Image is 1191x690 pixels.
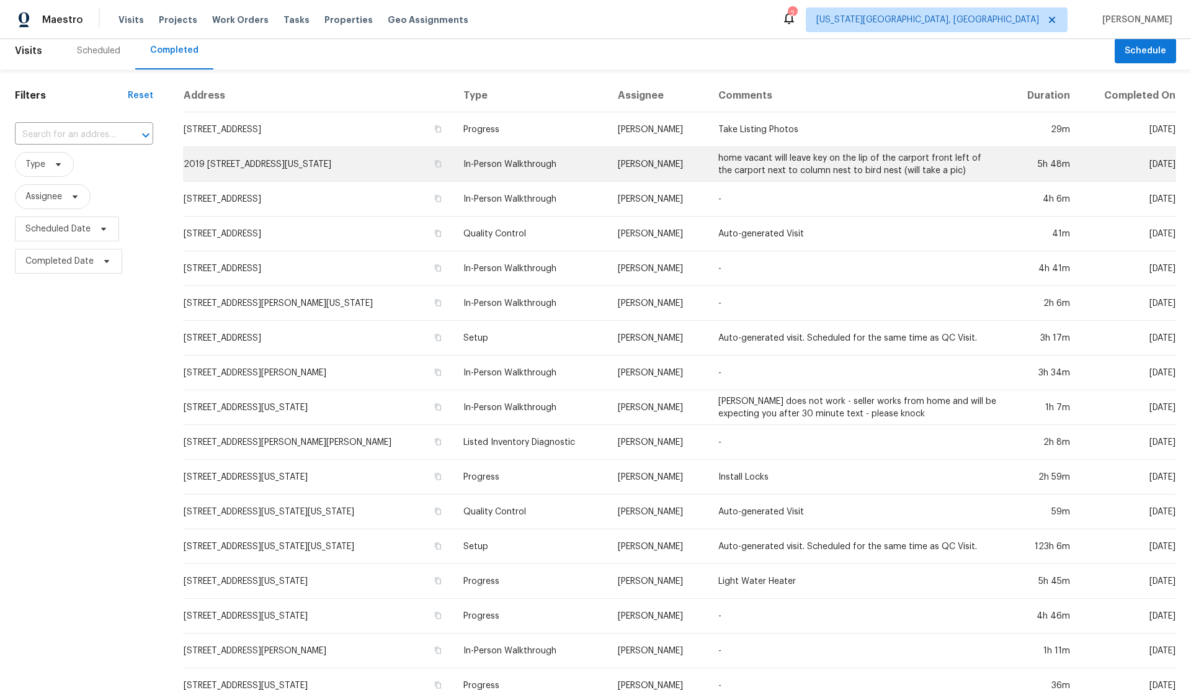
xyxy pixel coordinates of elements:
button: Copy Address [432,540,444,552]
td: [STREET_ADDRESS] [183,182,453,217]
td: [PERSON_NAME] [608,217,708,251]
div: Reset [128,89,153,102]
td: Quality Control [453,217,608,251]
td: [STREET_ADDRESS][PERSON_NAME] [183,356,453,390]
td: In-Person Walkthrough [453,286,608,321]
button: Copy Address [432,297,444,308]
td: 3h 34m [1006,356,1080,390]
td: - [708,356,1006,390]
td: 5h 45m [1006,564,1080,599]
td: Auto-generated Visit [708,495,1006,529]
span: Visits [15,37,42,65]
span: Assignee [25,190,62,203]
td: Auto-generated Visit [708,217,1006,251]
td: [STREET_ADDRESS] [183,112,453,147]
span: Visits [118,14,144,26]
td: [STREET_ADDRESS][US_STATE][US_STATE] [183,529,453,564]
td: - [708,251,1006,286]
span: Work Orders [212,14,269,26]
td: [DATE] [1080,356,1176,390]
td: [PERSON_NAME] [608,182,708,217]
td: - [708,425,1006,460]
td: [DATE] [1080,217,1176,251]
td: Take Listing Photos [708,112,1006,147]
td: [DATE] [1080,390,1176,425]
td: Setup [453,321,608,356]
div: 2 [788,7,796,20]
input: Search for an address... [15,125,118,145]
th: Comments [708,79,1006,112]
td: [DATE] [1080,321,1176,356]
button: Copy Address [432,506,444,517]
span: Type [25,158,45,171]
button: Copy Address [432,123,444,135]
td: [PERSON_NAME] [608,529,708,564]
td: [PERSON_NAME] [608,112,708,147]
td: In-Person Walkthrough [453,182,608,217]
td: 2019 [STREET_ADDRESS][US_STATE] [183,147,453,182]
td: 3h 17m [1006,321,1080,356]
td: In-Person Walkthrough [453,147,608,182]
td: 59m [1006,495,1080,529]
td: [PERSON_NAME] [608,495,708,529]
td: [PERSON_NAME] [608,460,708,495]
td: In-Person Walkthrough [453,390,608,425]
td: Progress [453,460,608,495]
td: Quality Control [453,495,608,529]
td: - [708,599,1006,634]
td: - [708,182,1006,217]
td: [STREET_ADDRESS][US_STATE] [183,460,453,495]
td: [PERSON_NAME] [608,356,708,390]
td: In-Person Walkthrough [453,356,608,390]
td: 4h 6m [1006,182,1080,217]
td: [PERSON_NAME] [608,425,708,460]
td: 2h 6m [1006,286,1080,321]
td: Progress [453,564,608,599]
div: Scheduled [77,45,120,57]
td: Setup [453,529,608,564]
td: [DATE] [1080,182,1176,217]
span: Schedule [1125,43,1166,59]
td: [PERSON_NAME] [608,634,708,668]
span: [US_STATE][GEOGRAPHIC_DATA], [GEOGRAPHIC_DATA] [816,14,1039,26]
td: In-Person Walkthrough [453,634,608,668]
td: [DATE] [1080,460,1176,495]
td: 1h 7m [1006,390,1080,425]
td: Install Locks [708,460,1006,495]
h1: Filters [15,89,128,102]
td: [PERSON_NAME] [608,286,708,321]
span: [PERSON_NAME] [1097,14,1172,26]
button: Copy Address [432,332,444,343]
td: [DATE] [1080,634,1176,668]
th: Duration [1006,79,1080,112]
button: Copy Address [432,436,444,447]
td: Auto-generated visit. Scheduled for the same time as QC Visit. [708,529,1006,564]
button: Copy Address [432,575,444,586]
td: 41m [1006,217,1080,251]
td: home vacant will leave key on the lip of the carport front left of the carport next to column nes... [708,147,1006,182]
td: Listed Inventory Diagnostic [453,425,608,460]
button: Copy Address [432,367,444,378]
td: 123h 6m [1006,529,1080,564]
button: Copy Address [432,262,444,274]
span: Geo Assignments [388,14,468,26]
td: Auto-generated visit. Scheduled for the same time as QC Visit. [708,321,1006,356]
td: [STREET_ADDRESS][US_STATE] [183,599,453,634]
span: Maestro [42,14,83,26]
button: Copy Address [432,401,444,413]
button: Copy Address [432,193,444,204]
button: Copy Address [432,471,444,482]
td: [DATE] [1080,286,1176,321]
td: [DATE] [1080,112,1176,147]
td: [DATE] [1080,425,1176,460]
button: Open [137,127,154,144]
td: [DATE] [1080,564,1176,599]
th: Completed On [1080,79,1176,112]
div: Completed [150,44,198,56]
td: - [708,634,1006,668]
td: Progress [453,112,608,147]
td: Progress [453,599,608,634]
span: Tasks [283,16,310,24]
button: Copy Address [432,645,444,656]
td: 4h 41m [1006,251,1080,286]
